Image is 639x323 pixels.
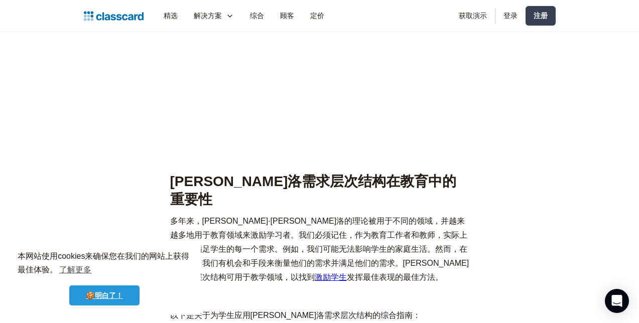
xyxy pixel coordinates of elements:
a: 关闭cookie消息 [69,285,140,305]
a: 首页 [84,9,144,23]
a: 注册 [526,6,556,26]
span: 本网站使用cookies来确保您在我们的网站上获得最佳体验。 [18,250,191,277]
a: 激励学生 [315,273,347,281]
div: 打开对讲信使 [605,289,629,313]
a: 定价 [302,5,332,27]
p: 多年来，[PERSON_NAME]·[PERSON_NAME]洛的理论被用于不同的领域，并越来越多地用于教育领域来激励学习者。我们必须记住，作为教育工作者和教师，实际上不可能满足学生的每一个需求... [170,214,469,284]
p: ‍ [170,148,469,163]
a: 顾客 [272,5,302,27]
div: 饼干同意 [8,241,201,315]
p: 以下是关于为学生应用[PERSON_NAME]洛需求层次结构的综合指南： [170,308,469,322]
div: 解决方案 [186,5,242,27]
a: 登录 [495,5,526,27]
a: 精选 [156,5,186,27]
h2: [PERSON_NAME]洛需求层次结构在教育中的重要性 [170,173,469,209]
a: 了解更多关于cookie的信息 [58,262,93,277]
p: ‍ [170,289,469,303]
div: 注册 [534,11,548,21]
a: 获取演示 [451,5,495,27]
div: 解决方案 [194,11,222,21]
a: 综合 [242,5,272,27]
